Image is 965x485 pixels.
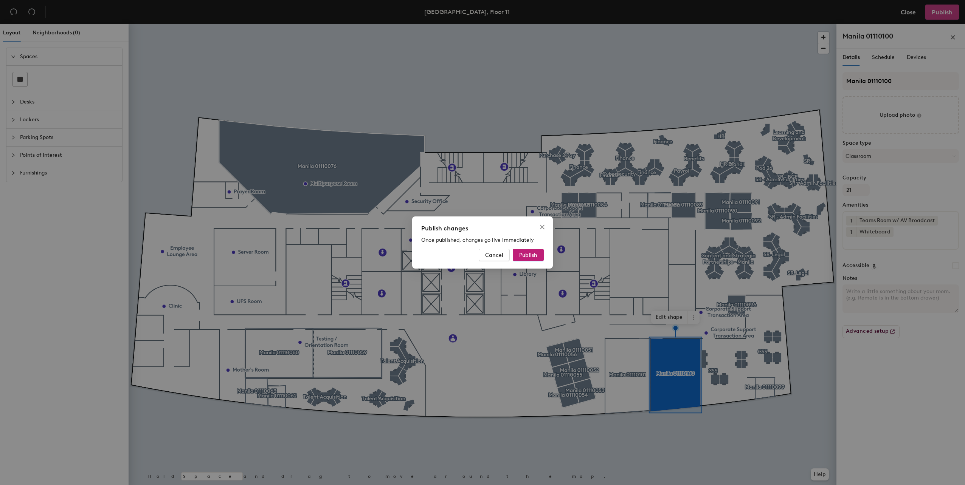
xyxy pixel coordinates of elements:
span: Once published, changes go live immediately [421,237,534,243]
button: Cancel [479,249,510,261]
div: Publish changes [421,224,544,233]
span: close [539,224,545,230]
button: Publish [513,249,544,261]
span: Cancel [485,252,503,258]
span: Publish [519,252,537,258]
button: Close [536,221,548,233]
span: Close [536,224,548,230]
